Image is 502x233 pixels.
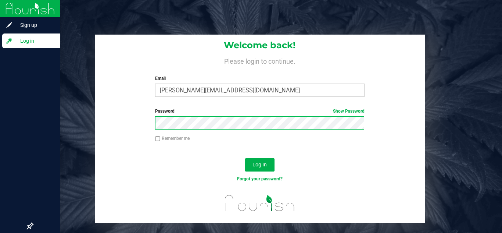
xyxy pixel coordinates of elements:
img: flourish_logo.svg [219,190,301,216]
span: Sign up [13,21,57,29]
span: Log In [252,162,267,167]
h4: Please login to continue. [95,56,425,65]
inline-svg: Sign up [6,21,13,29]
a: Show Password [333,109,365,114]
span: Password [155,109,175,114]
a: Forgot your password? [237,176,283,181]
label: Email [155,75,364,82]
span: Log in [13,36,57,45]
button: Log In [245,158,275,172]
h1: Welcome back! [95,40,425,50]
input: Remember me [155,136,160,141]
inline-svg: Log in [6,37,13,45]
label: Remember me [155,135,190,142]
